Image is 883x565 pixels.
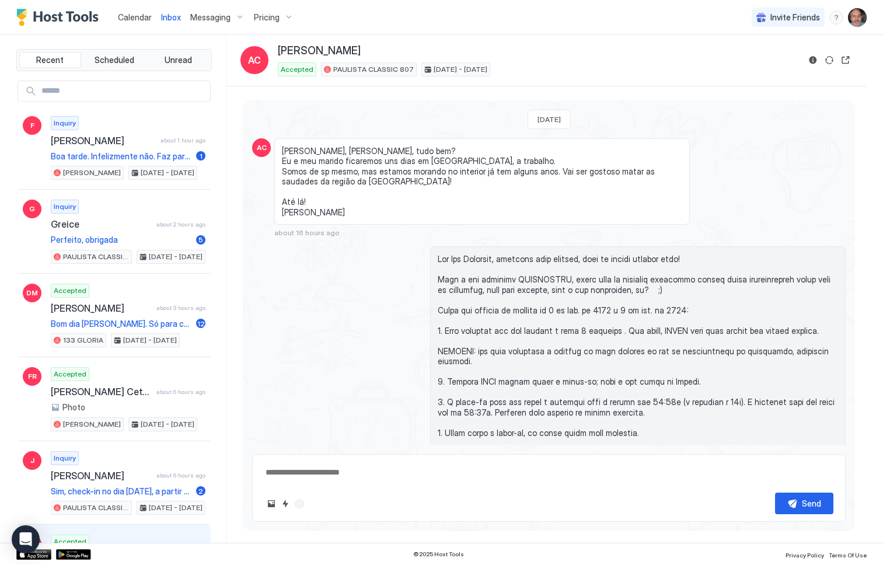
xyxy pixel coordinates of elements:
span: [PERSON_NAME] [63,168,121,178]
span: 2 [198,487,203,496]
span: Pricing [254,12,280,23]
span: 12 [197,319,205,328]
span: [PERSON_NAME] Cetti Das Neves [51,386,152,397]
span: Inquiry [54,118,76,128]
span: Perfeito, obrigada [51,235,191,245]
span: FR [28,371,37,382]
span: PAULISTA CLASSIC 807 [63,252,129,262]
span: AC [257,142,267,153]
input: Input Field [37,81,210,101]
span: DM [26,288,38,298]
span: Inquiry [54,453,76,463]
span: about 6 hours ago [156,388,205,396]
span: Terms Of Use [829,552,867,559]
span: Inquiry [54,201,76,212]
div: menu [829,11,843,25]
span: Privacy Policy [786,552,824,559]
span: [DATE] - [DATE] [434,64,487,75]
span: [DATE] - [DATE] [141,168,194,178]
span: Boa tarde. Infelizmente não. Faz parte das regras do condomínio. [51,151,191,162]
button: Sync reservation [822,53,836,67]
span: Accepted [54,285,86,296]
span: 133 GLORIA [63,335,103,346]
a: Google Play Store [56,549,91,560]
button: Open reservation [839,53,853,67]
span: [DATE] - [DATE] [149,252,203,262]
span: [PERSON_NAME] [63,419,121,430]
span: [DATE] [538,115,561,124]
span: [PERSON_NAME] [278,44,361,58]
span: about 2 hours ago [156,221,205,228]
span: [PERSON_NAME], [PERSON_NAME], tudo bem? Eu e meu marido ficaremos uns dias em [GEOGRAPHIC_DATA], ... [282,146,682,218]
span: PAULISTA CLASSIC 807 [333,64,414,75]
span: Bom dia [PERSON_NAME]. Só para confirmar, vou deixar arrumadas as duas camas de casal para vocês,... [51,319,191,329]
span: G [29,204,35,214]
span: Calendar [118,12,152,22]
span: Accepted [54,369,86,379]
a: Inbox [161,11,181,23]
span: Accepted [281,64,313,75]
a: Host Tools Logo [16,9,104,26]
span: Recent [36,55,64,65]
span: [DATE] - [DATE] [149,503,203,513]
span: Sim, check-in no dia [DATE], a partir das 7h ou quando o apartamento for liberado pela equipe de ... [51,486,191,497]
span: about 16 hours ago [274,228,340,237]
span: Accepted [54,536,86,547]
span: Messaging [190,12,231,23]
span: [DATE] - [DATE] [123,335,177,346]
span: [PERSON_NAME] [51,470,152,482]
span: Scheduled [95,55,134,65]
span: © 2025 Host Tools [413,550,464,558]
button: Send [775,493,833,514]
div: Open Intercom Messenger [12,525,40,553]
span: AC [248,53,261,67]
a: Terms Of Use [829,548,867,560]
span: 5 [198,235,203,244]
button: Scheduled [83,52,145,68]
span: Invite Friends [770,12,820,23]
a: Calendar [118,11,152,23]
span: about 3 hours ago [156,304,205,312]
button: Upload image [264,497,278,511]
div: Send [802,497,821,510]
button: Quick reply [278,497,292,511]
a: App Store [16,549,51,560]
span: about 6 hours ago [156,472,205,479]
button: Recent [19,52,81,68]
button: Unread [147,52,209,68]
span: F [30,120,34,131]
span: J [30,455,34,466]
span: Greice [51,218,152,230]
span: [DATE] - [DATE] [141,419,194,430]
span: 1 [200,152,203,161]
span: [PERSON_NAME] [51,302,152,314]
a: Privacy Policy [786,548,824,560]
span: Photo [62,402,85,413]
div: User profile [848,8,867,27]
span: [PERSON_NAME] [51,135,156,147]
button: Reservation information [806,53,820,67]
span: Inbox [161,12,181,22]
span: PAULISTA CLASSIC 807 [63,503,129,513]
span: Unread [165,55,192,65]
span: about 1 hour ago [160,137,205,144]
div: tab-group [16,49,212,71]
